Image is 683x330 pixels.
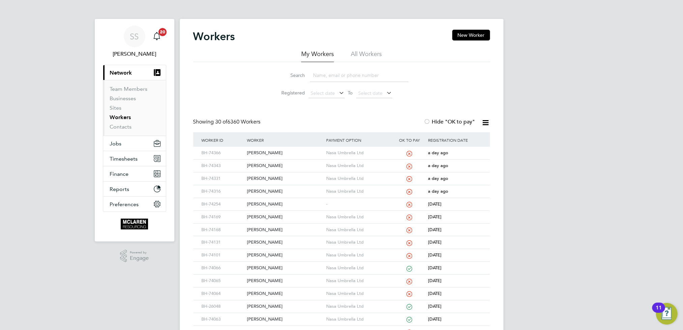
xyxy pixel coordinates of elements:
[428,214,442,220] span: [DATE]
[656,303,678,325] button: Open Resource Center, 11 new notifications
[324,147,393,159] div: Nasa Umbrella Ltd
[245,132,324,148] div: Worker
[428,291,442,296] span: [DATE]
[150,26,164,47] a: 20
[200,300,483,306] a: BH-26048[PERSON_NAME]Nasa Umbrella Ltd[DATE]
[200,160,245,172] div: BH-74343
[200,236,483,242] a: BH-74131[PERSON_NAME]Nasa Umbrella Ltd[DATE]
[200,172,483,178] a: BH-74331[PERSON_NAME]Nasa Umbrella Ltda day ago
[130,255,149,261] span: Engage
[324,236,393,249] div: Nasa Umbrella Ltd
[428,252,442,258] span: [DATE]
[120,250,149,263] a: Powered byEngage
[200,172,245,185] div: BH-74331
[95,19,174,242] nav: Main navigation
[200,223,483,229] a: BH-74168[PERSON_NAME]Nasa Umbrella Ltd[DATE]
[311,90,335,96] span: Select date
[324,172,393,185] div: Nasa Umbrella Ltd
[200,211,483,216] a: BH-74169[PERSON_NAME]Nasa Umbrella Ltd[DATE]
[324,211,393,223] div: Nasa Umbrella Ltd
[245,172,324,185] div: [PERSON_NAME]
[216,118,228,125] span: 30 of
[324,185,393,198] div: Nasa Umbrella Ltd
[159,28,167,36] span: 20
[110,114,131,120] a: Workers
[324,249,393,262] div: Nasa Umbrella Ltd
[200,249,245,262] div: BH-74101
[310,69,408,82] input: Name, email or phone number
[245,287,324,300] div: [PERSON_NAME]
[110,140,122,147] span: Jobs
[200,185,245,198] div: BH-74316
[200,287,245,300] div: BH-74064
[324,300,393,313] div: Nasa Umbrella Ltd
[245,275,324,287] div: [PERSON_NAME]
[200,132,245,148] div: Worker ID
[200,313,245,326] div: BH-74063
[324,313,393,326] div: Nasa Umbrella Ltd
[110,156,138,162] span: Timesheets
[245,224,324,236] div: [PERSON_NAME]
[110,201,139,208] span: Preferences
[110,70,132,76] span: Network
[324,287,393,300] div: Nasa Umbrella Ltd
[103,151,166,166] button: Timesheets
[424,118,475,125] label: Hide "OK to pay"
[103,182,166,196] button: Reports
[393,132,427,148] div: OK to pay
[428,265,442,271] span: [DATE]
[103,50,166,58] span: Steven South
[245,300,324,313] div: [PERSON_NAME]
[200,300,245,313] div: BH-26048
[103,219,166,229] a: Go to home page
[110,95,136,102] a: Businesses
[428,316,442,322] span: [DATE]
[200,159,483,165] a: BH-74343[PERSON_NAME]Nasa Umbrella Ltda day ago
[245,185,324,198] div: [PERSON_NAME]
[130,32,139,41] span: SS
[275,90,305,96] label: Registered
[452,30,490,40] button: New Worker
[200,198,245,211] div: BH-74254
[200,236,245,249] div: BH-74131
[110,105,122,111] a: Sites
[324,132,393,148] div: Payment Option
[200,211,245,223] div: BH-74169
[359,90,383,96] span: Select date
[200,147,245,159] div: BH-74366
[103,80,166,136] div: Network
[216,118,261,125] span: 6360 Workers
[200,287,483,293] a: BH-74064[PERSON_NAME]Nasa Umbrella Ltd[DATE]
[103,26,166,58] a: SS[PERSON_NAME]
[103,166,166,181] button: Finance
[428,188,448,194] span: a day ago
[428,163,448,168] span: a day ago
[110,123,132,130] a: Contacts
[130,250,149,255] span: Powered by
[245,313,324,326] div: [PERSON_NAME]
[200,262,483,267] a: BH-74066[PERSON_NAME]Nasa Umbrella Ltd[DATE]
[245,160,324,172] div: [PERSON_NAME]
[346,88,355,97] span: To
[200,275,245,287] div: BH-74065
[200,146,483,152] a: BH-74366[PERSON_NAME]Nasa Umbrella Ltda day ago
[200,185,483,191] a: BH-74316[PERSON_NAME]Nasa Umbrella Ltda day ago
[245,262,324,274] div: [PERSON_NAME]
[193,118,262,126] div: Showing
[110,171,129,177] span: Finance
[428,227,442,232] span: [DATE]
[200,198,483,203] a: BH-74254[PERSON_NAME]-[DATE]
[428,278,442,283] span: [DATE]
[103,136,166,151] button: Jobs
[200,224,245,236] div: BH-74168
[428,201,442,207] span: [DATE]
[428,303,442,309] span: [DATE]
[324,224,393,236] div: Nasa Umbrella Ltd
[324,275,393,287] div: Nasa Umbrella Ltd
[426,132,483,148] div: Registration Date
[428,239,442,245] span: [DATE]
[103,197,166,212] button: Preferences
[275,72,305,78] label: Search
[110,186,130,192] span: Reports
[200,262,245,274] div: BH-74066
